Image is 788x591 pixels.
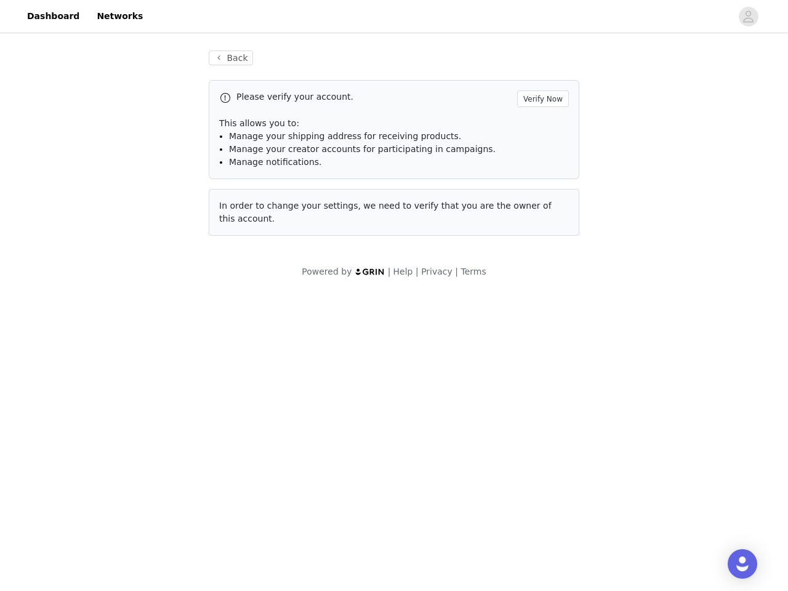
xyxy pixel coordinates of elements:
img: logo [355,268,385,276]
span: In order to change your settings, we need to verify that you are the owner of this account. [219,201,552,223]
a: Help [393,267,413,276]
span: | [455,267,458,276]
a: Networks [89,2,150,30]
div: avatar [742,7,754,26]
button: Back [209,50,253,65]
span: Manage your creator accounts for participating in campaigns. [229,144,496,154]
p: This allows you to: [219,117,569,130]
a: Terms [460,267,486,276]
button: Verify Now [517,90,569,107]
span: Manage notifications. [229,157,322,167]
a: Privacy [421,267,452,276]
div: Open Intercom Messenger [728,549,757,579]
p: Please verify your account. [236,90,512,103]
span: Manage your shipping address for receiving products. [229,131,461,141]
span: | [388,267,391,276]
span: | [416,267,419,276]
a: Dashboard [20,2,87,30]
span: Powered by [302,267,352,276]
